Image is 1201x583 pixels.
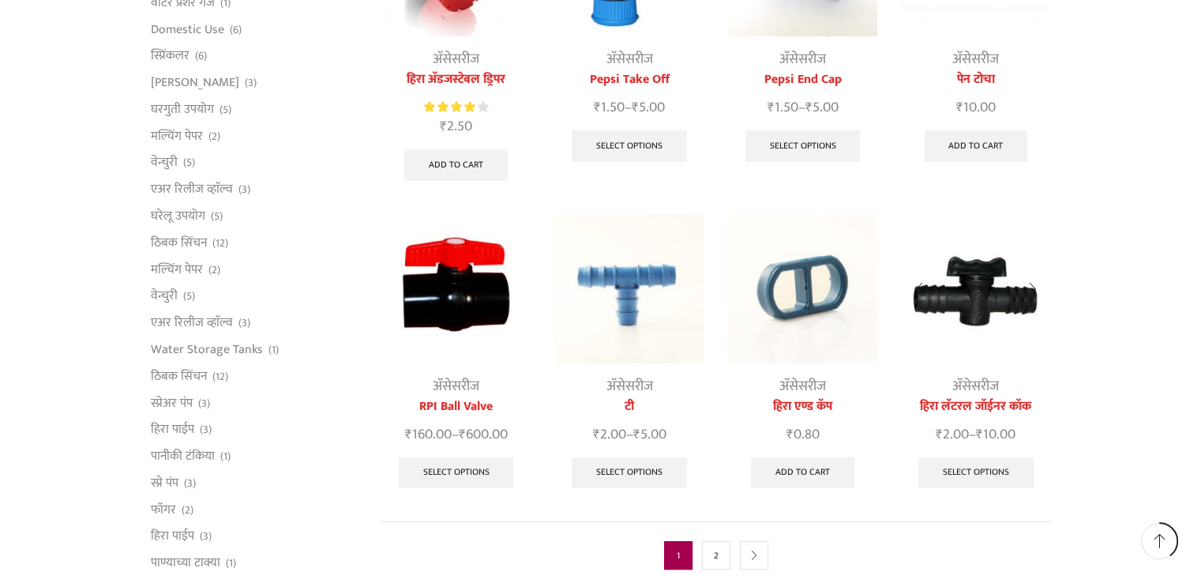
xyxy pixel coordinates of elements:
[664,541,692,570] span: Page 1
[151,229,207,256] a: ठिबक सिंचन
[151,176,233,203] a: एअर रिलीज व्हाॅल्व
[593,423,626,446] bdi: 2.00
[245,75,257,91] span: (3)
[212,235,228,251] span: (12)
[230,22,242,38] span: (6)
[151,203,205,230] a: घरेलू उपयोग
[433,47,479,71] a: अ‍ॅसेसरीज
[901,424,1050,446] span: –
[767,96,798,119] bdi: 1.50
[440,115,472,138] bdi: 2.50
[572,457,687,489] a: Select options for “टी”
[751,457,854,489] a: Add to cart: “हिरा एण्ड कॅप”
[381,70,531,89] a: हिरा अ‍ॅडजस्टेबल ड्रिपर
[901,70,1050,89] a: पेन टोचा
[200,528,212,544] span: (3)
[606,374,653,398] a: अ‍ॅसेसरीज
[632,96,665,119] bdi: 5.00
[212,369,228,385] span: (12)
[805,96,812,119] span: ₹
[208,262,220,278] span: (2)
[901,214,1050,363] img: Heera Lateral Joiner Cock
[786,423,819,446] bdi: 0.80
[381,214,531,363] img: Flow Control Valve
[728,97,877,118] span: –
[151,389,193,416] a: स्प्रेअर पंप
[594,96,625,119] bdi: 1.50
[786,423,793,446] span: ₹
[925,130,1028,162] a: Add to cart: “पेन टोचा”
[606,47,653,71] a: अ‍ॅसेसरीज
[424,99,475,115] span: Rated out of 5
[200,422,212,438] span: (3)
[183,288,195,304] span: (5)
[952,374,999,398] a: अ‍ॅसेसरीज
[572,130,687,162] a: Select options for “Pepsi Take Off”
[976,423,1015,446] bdi: 10.00
[440,115,447,138] span: ₹
[220,449,231,465] span: (1)
[151,96,214,122] a: घरगुती उपयोग
[151,256,203,283] a: मल्चिंग पेपर
[554,424,704,446] span: –
[151,283,178,310] a: वेन्चुरी
[238,315,250,331] span: (3)
[936,423,969,446] bdi: 2.00
[918,457,1034,489] a: Select options for “हिरा लॅटरल जॉईनर कॉक”
[399,457,514,489] a: Select options for “RPI Ball Valve”
[151,523,194,550] a: हिरा पाईप
[151,336,263,363] a: Water Storage Tanks
[151,416,194,443] a: हिरा पाईप
[805,96,838,119] bdi: 5.00
[211,209,223,224] span: (5)
[151,70,239,96] a: [PERSON_NAME]
[779,374,826,398] a: अ‍ॅसेसरीज
[633,423,640,446] span: ₹
[956,96,963,119] span: ₹
[728,70,877,89] a: Pepsi End Cap
[381,424,531,446] span: –
[459,423,466,446] span: ₹
[767,96,774,119] span: ₹
[594,96,601,119] span: ₹
[779,47,826,71] a: अ‍ॅसेसरीज
[728,397,877,416] a: हिरा एण्ड कॅप
[226,555,236,571] span: (1)
[151,16,224,43] a: Domestic Use
[182,502,193,518] span: (2)
[405,423,412,446] span: ₹
[424,99,488,115] div: Rated 4.00 out of 5
[433,374,479,398] a: अ‍ॅसेसरीज
[405,423,452,446] bdi: 160.00
[184,476,196,491] span: (3)
[151,443,215,470] a: पानीकी टंकिया
[151,469,178,496] a: स्प्रे पंप
[632,96,639,119] span: ₹
[952,47,999,71] a: अ‍ॅसेसरीज
[151,43,190,70] a: स्प्रिंकलर
[554,97,704,118] span: –
[151,149,178,176] a: वेन्चुरी
[901,397,1050,416] a: हिरा लॅटरल जॉईनर कॉक
[381,397,531,416] a: RPI Ball Valve
[459,423,508,446] bdi: 600.00
[745,130,861,162] a: Select options for “Pepsi End Cap”
[151,550,220,577] a: पाण्याच्या टाक्या
[183,155,195,171] span: (5)
[151,122,203,149] a: मल्चिंग पेपर
[554,397,704,416] a: टी
[956,96,996,119] bdi: 10.00
[554,70,704,89] a: Pepsi Take Off
[976,423,983,446] span: ₹
[198,396,210,412] span: (3)
[593,423,600,446] span: ₹
[728,214,877,363] img: Heera Lateral End Cap
[238,182,250,197] span: (3)
[151,363,207,389] a: ठिबक सिंचन
[702,541,730,570] a: Page 2
[404,149,508,181] a: Add to cart: “हिरा अ‍ॅडजस्टेबल ड्रिपर”
[633,423,666,446] bdi: 5.00
[208,129,220,145] span: (2)
[554,214,704,363] img: Reducer Tee For Drip Lateral
[936,423,943,446] span: ₹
